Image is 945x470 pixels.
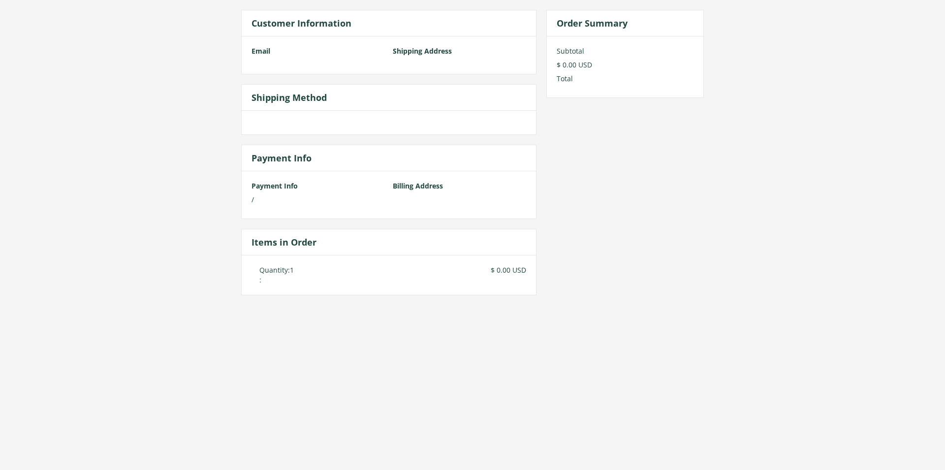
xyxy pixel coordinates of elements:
[252,92,327,103] h4: Shipping Method
[252,46,385,56] label: Email
[252,181,385,191] label: Payment Info
[290,265,294,275] div: 1
[252,152,312,164] h4: Payment Info
[393,181,526,191] label: Billing Address
[557,46,584,56] div: Subtotal
[557,17,628,29] h4: Order Summary
[557,74,573,84] div: Total
[557,60,592,70] div: $ 0.00 USD
[491,265,526,285] div: $ 0.00 USD
[252,17,351,29] h4: Customer Information
[252,195,254,205] div: /
[393,46,526,56] label: Shipping Address
[259,265,290,275] div: Quantity:
[252,236,316,248] h4: Items in Order
[259,275,261,284] span: :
